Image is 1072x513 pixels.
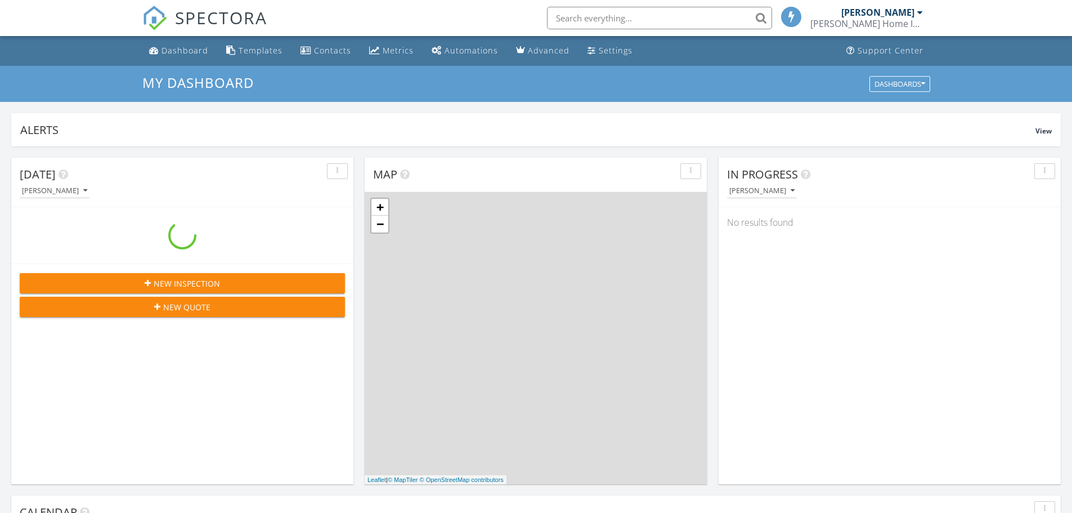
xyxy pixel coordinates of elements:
[162,45,208,56] div: Dashboard
[371,199,388,216] a: Zoom in
[727,184,797,199] button: [PERSON_NAME]
[20,167,56,182] span: [DATE]
[163,301,210,313] span: New Quote
[427,41,503,61] a: Automations (Basic)
[445,45,498,56] div: Automations
[874,80,925,88] div: Dashboards
[222,41,287,61] a: Templates
[296,41,356,61] a: Contacts
[383,45,414,56] div: Metrics
[1035,126,1052,136] span: View
[810,18,923,29] div: Harrison Home Inspection & Maintenance
[841,7,914,18] div: [PERSON_NAME]
[20,122,1035,137] div: Alerts
[142,6,167,30] img: The Best Home Inspection Software - Spectora
[727,167,798,182] span: In Progress
[239,45,282,56] div: Templates
[373,167,397,182] span: Map
[858,45,923,56] div: Support Center
[547,7,772,29] input: Search everything...
[583,41,637,61] a: Settings
[142,73,254,92] span: My Dashboard
[175,6,267,29] span: SPECTORA
[512,41,574,61] a: Advanced
[842,41,928,61] a: Support Center
[365,475,506,485] div: |
[719,207,1061,238] div: No results found
[145,41,213,61] a: Dashboard
[388,476,418,483] a: © MapTiler
[365,41,418,61] a: Metrics
[20,184,89,199] button: [PERSON_NAME]
[599,45,633,56] div: Settings
[20,297,345,317] button: New Quote
[528,45,569,56] div: Advanced
[420,476,504,483] a: © OpenStreetMap contributors
[367,476,386,483] a: Leaflet
[869,76,930,92] button: Dashboards
[371,216,388,233] a: Zoom out
[154,278,220,289] span: New Inspection
[142,15,267,39] a: SPECTORA
[729,187,795,195] div: [PERSON_NAME]
[314,45,351,56] div: Contacts
[20,273,345,293] button: New Inspection
[22,187,87,195] div: [PERSON_NAME]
